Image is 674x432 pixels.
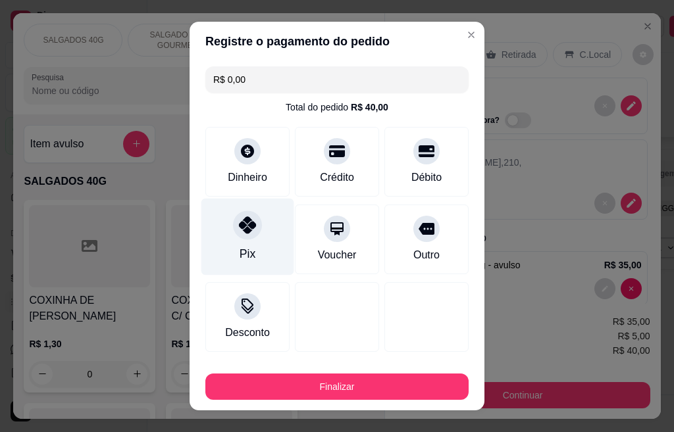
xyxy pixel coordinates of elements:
[240,245,255,262] div: Pix
[228,170,267,185] div: Dinheiro
[413,247,440,263] div: Outro
[320,170,354,185] div: Crédito
[286,101,388,114] div: Total do pedido
[190,22,484,61] header: Registre o pagamento do pedido
[225,325,270,341] div: Desconto
[318,247,357,263] div: Voucher
[461,24,482,45] button: Close
[411,170,442,185] div: Débito
[351,101,388,114] div: R$ 40,00
[213,66,461,93] input: Ex.: hambúrguer de cordeiro
[205,373,469,400] button: Finalizar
